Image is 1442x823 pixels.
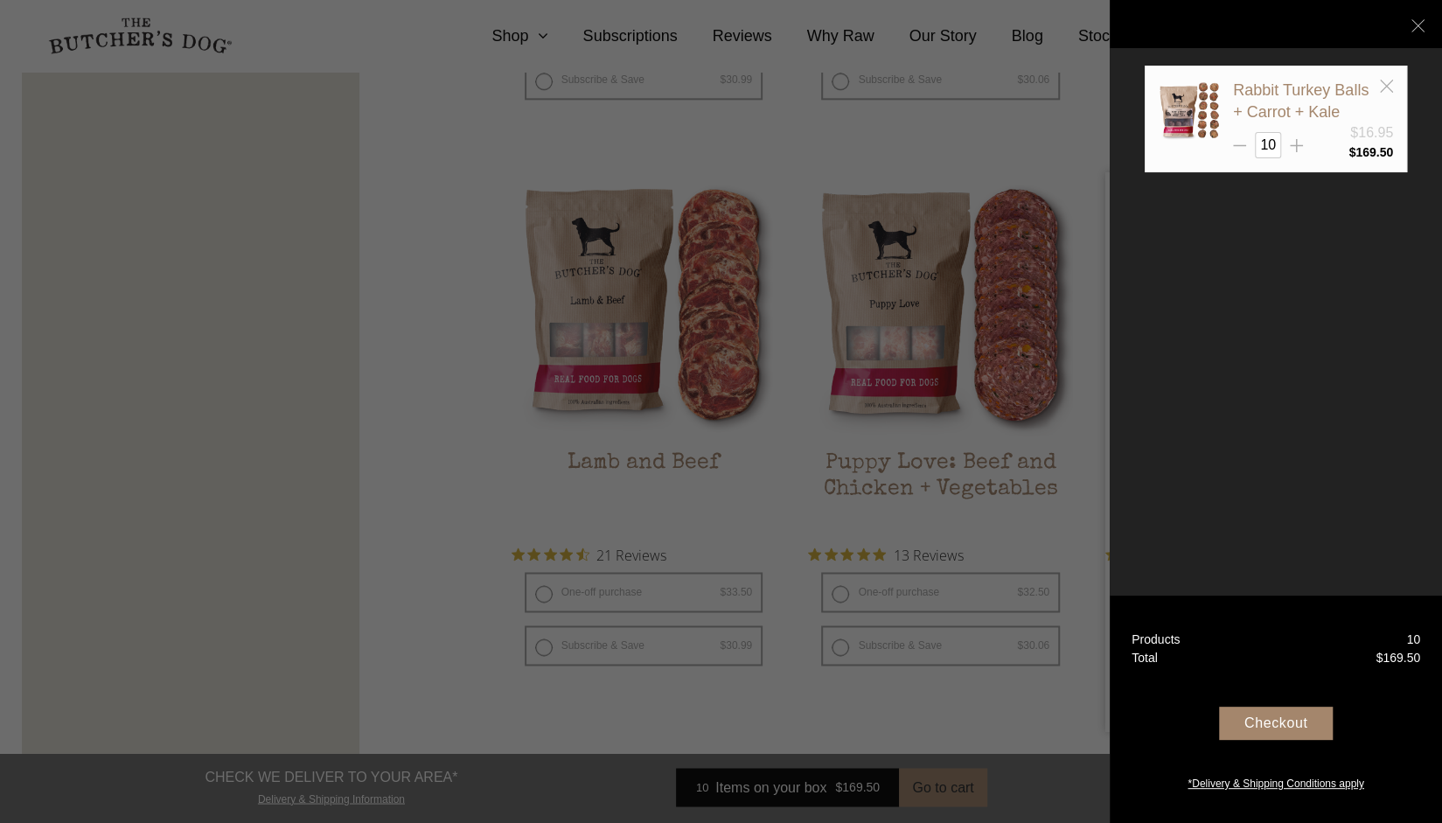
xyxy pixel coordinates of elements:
[1348,145,1355,159] span: $
[1233,81,1369,121] a: Rabbit Turkey Balls + Carrot + Kale
[1110,771,1442,792] a: *Delivery & Shipping Conditions apply
[1348,145,1393,159] bdi: 169.50
[1132,631,1180,649] div: Products
[1219,707,1333,740] div: Checkout
[1376,651,1420,665] bdi: 169.50
[1350,122,1393,143] div: $16.95
[1406,631,1420,649] div: 10
[1132,649,1158,667] div: Total
[1110,596,1442,823] a: Products 10 Total $169.50 Checkout
[1159,80,1220,141] img: Rabbit Turkey Balls + Carrot + Kale
[1376,651,1383,665] span: $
